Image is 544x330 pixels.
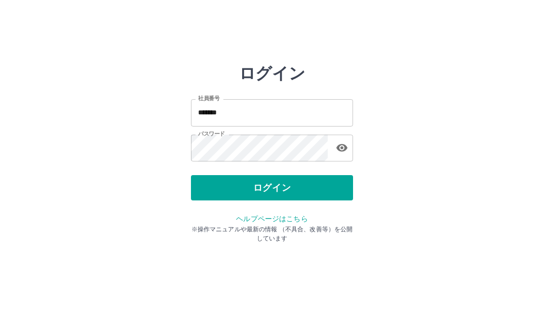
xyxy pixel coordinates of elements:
[236,215,307,223] a: ヘルプページはこちら
[191,175,353,200] button: ログイン
[191,225,353,243] p: ※操作マニュアルや最新の情報 （不具合、改善等）を公開しています
[239,64,305,83] h2: ログイン
[198,95,219,102] label: 社員番号
[198,130,225,138] label: パスワード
